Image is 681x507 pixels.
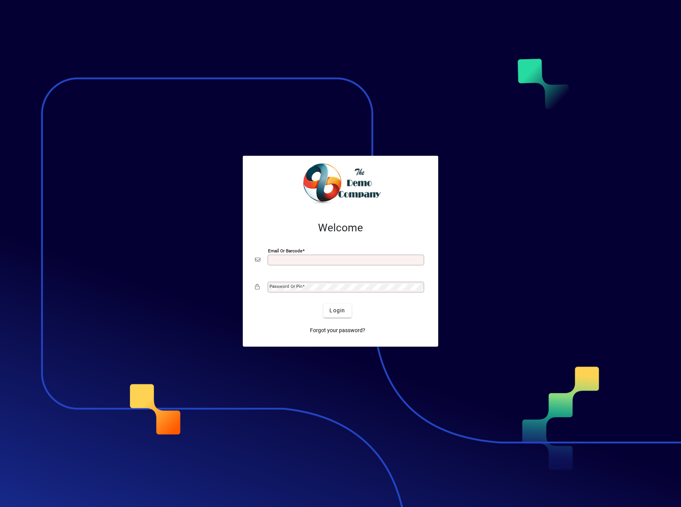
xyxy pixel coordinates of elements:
span: Forgot your password? [310,326,365,334]
span: Login [329,307,345,315]
mat-label: Password or Pin [269,284,302,289]
a: Forgot your password? [307,324,368,337]
h2: Welcome [255,221,426,234]
mat-label: Email or Barcode [268,248,302,253]
button: Login [323,304,351,318]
